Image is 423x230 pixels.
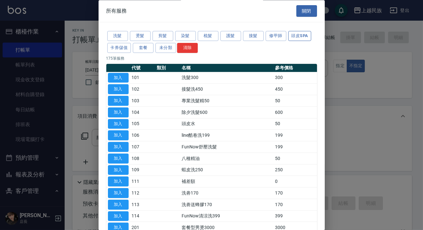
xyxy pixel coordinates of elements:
td: 103 [130,95,155,107]
td: FunNow舒壓洗髮 [180,141,273,153]
button: 套餐 [133,43,153,53]
td: 250 [273,165,317,176]
button: 加入 [108,165,129,175]
td: 600 [273,107,317,118]
td: 111 [130,176,155,187]
td: 50 [273,153,317,165]
span: 所有服務 [106,8,127,14]
button: 剪髮 [153,31,173,41]
th: 參考價格 [273,64,317,72]
button: 加入 [108,188,129,198]
button: 加入 [108,154,129,164]
td: 八種精油 [180,153,273,165]
td: 專業洗髮精50 [180,95,273,107]
td: 105 [130,118,155,130]
td: 300 [273,72,317,84]
button: 加入 [108,96,129,106]
td: 蝦皮洗250 [180,165,273,176]
button: 加入 [108,211,129,221]
td: 109 [130,165,155,176]
button: 加入 [108,73,129,83]
td: line酷卷洗199 [180,130,273,141]
td: 113 [130,199,155,211]
th: 名稱 [180,64,273,72]
button: 加入 [108,107,129,117]
button: 頭皮SPA [288,31,312,41]
button: 清除 [177,43,198,53]
button: 燙髮 [130,31,151,41]
td: 101 [130,72,155,84]
td: 頭皮水 [180,118,273,130]
td: 0 [273,176,317,187]
button: 護髮 [220,31,241,41]
button: 加入 [108,142,129,152]
td: 450 [273,84,317,95]
td: 112 [130,187,155,199]
td: 接髮洗450 [180,84,273,95]
button: 加入 [108,119,129,129]
td: 洗劵送蜂膠170 [180,199,273,211]
p: 175 筆服務 [106,55,317,61]
td: 106 [130,130,155,141]
button: 加入 [108,200,129,210]
button: 梳髮 [198,31,218,41]
td: 補差額 [180,176,273,187]
td: 洗劵170 [180,187,273,199]
td: 170 [273,199,317,211]
td: 除夕洗髮600 [180,107,273,118]
th: 代號 [130,64,155,72]
th: 類別 [155,64,180,72]
td: 399 [273,211,317,222]
button: 未分類 [155,43,176,53]
button: 加入 [108,177,129,187]
button: 接髮 [243,31,264,41]
td: 50 [273,118,317,130]
button: 加入 [108,85,129,95]
button: 關閉 [296,5,317,17]
button: 加入 [108,131,129,141]
td: 108 [130,153,155,165]
td: 199 [273,141,317,153]
td: 107 [130,141,155,153]
button: 修甲師 [266,31,286,41]
td: 102 [130,84,155,95]
td: 50 [273,95,317,107]
td: FunNow清涼洗399 [180,211,273,222]
button: 染髮 [175,31,196,41]
td: 104 [130,107,155,118]
td: 199 [273,130,317,141]
button: 洗髮 [107,31,128,41]
td: 170 [273,187,317,199]
td: 114 [130,211,155,222]
button: 卡券儲值 [107,43,131,53]
td: 洗髮300 [180,72,273,84]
